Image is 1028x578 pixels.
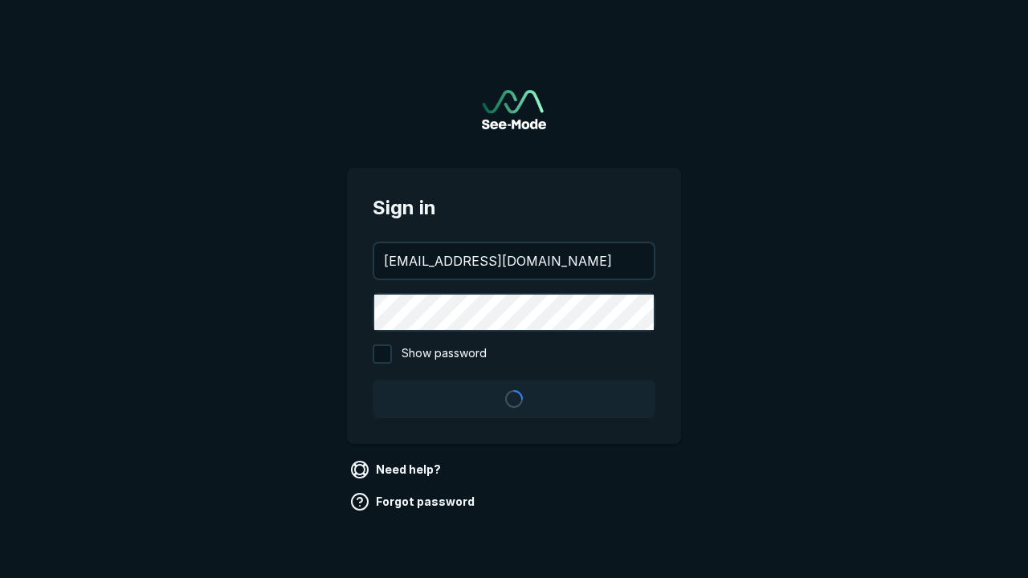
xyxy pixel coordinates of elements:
a: Go to sign in [482,90,546,129]
span: Show password [402,344,487,364]
input: your@email.com [374,243,654,279]
a: Need help? [347,457,447,482]
a: Forgot password [347,489,481,515]
span: Sign in [373,193,655,222]
img: See-Mode Logo [482,90,546,129]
